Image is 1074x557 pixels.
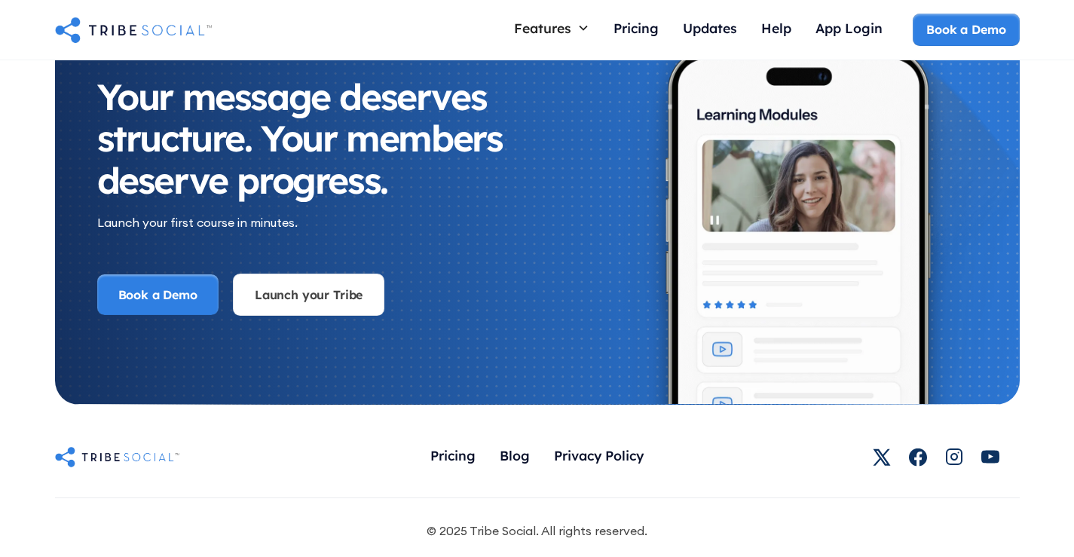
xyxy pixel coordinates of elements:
a: Untitled UI logotext [55,445,201,469]
a: Updates [671,14,749,46]
a: Blog [488,441,542,473]
div: Features [502,14,601,42]
div: Blog [500,447,530,464]
div: App Login [815,20,883,36]
a: Book a Demo [913,14,1019,45]
a: Launch your Tribe [233,274,384,316]
div: © 2025 Tribe Social. All rights reserved. [427,522,647,539]
div: Features [514,20,571,36]
div: Updates [683,20,737,36]
h2: Your message deserves structure. Your members deserve progress. [97,76,549,201]
a: App Login [803,14,895,46]
a: Pricing [601,14,671,46]
a: Privacy Policy [542,441,656,473]
div: Pricing [430,447,476,464]
a: Help [749,14,803,46]
a: home [55,14,212,44]
a: Pricing [418,441,488,473]
img: Untitled UI logotext [55,445,180,469]
div: Privacy Policy [554,447,644,464]
p: Launch your first course in minutes. [97,213,338,231]
a: Book a Demo [97,274,219,315]
div: Help [761,20,791,36]
div: Pricing [613,20,659,36]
